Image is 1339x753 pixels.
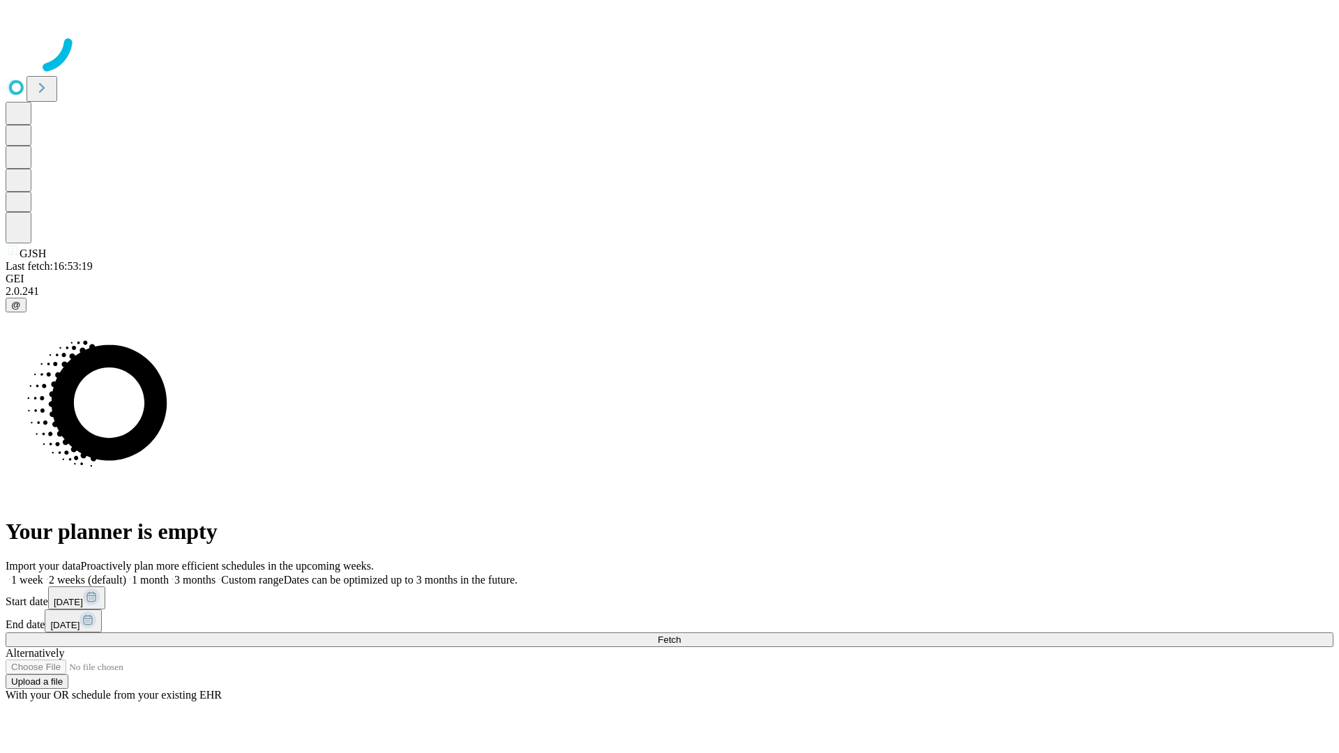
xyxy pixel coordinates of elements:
[658,634,681,645] span: Fetch
[48,586,105,609] button: [DATE]
[6,519,1333,545] h1: Your planner is empty
[11,574,43,586] span: 1 week
[6,273,1333,285] div: GEI
[11,300,21,310] span: @
[6,632,1333,647] button: Fetch
[81,560,374,572] span: Proactively plan more efficient schedules in the upcoming weeks.
[50,620,80,630] span: [DATE]
[284,574,517,586] span: Dates can be optimized up to 3 months in the future.
[132,574,169,586] span: 1 month
[54,597,83,607] span: [DATE]
[174,574,215,586] span: 3 months
[20,248,46,259] span: GJSH
[6,586,1333,609] div: Start date
[6,298,27,312] button: @
[6,285,1333,298] div: 2.0.241
[6,609,1333,632] div: End date
[6,674,68,689] button: Upload a file
[45,609,102,632] button: [DATE]
[6,560,81,572] span: Import your data
[49,574,126,586] span: 2 weeks (default)
[6,260,93,272] span: Last fetch: 16:53:19
[6,647,64,659] span: Alternatively
[221,574,283,586] span: Custom range
[6,689,222,701] span: With your OR schedule from your existing EHR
